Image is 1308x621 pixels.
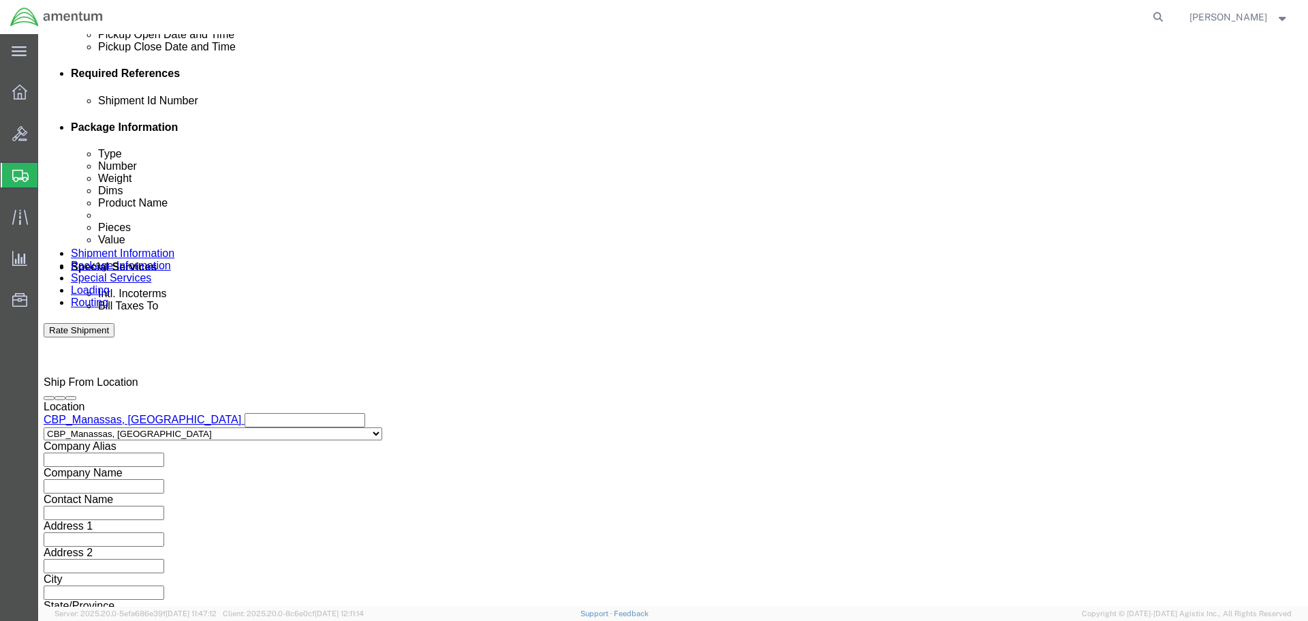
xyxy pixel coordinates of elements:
span: Server: 2025.20.0-5efa686e39f [54,609,217,618]
img: logo [10,7,104,27]
span: Copyright © [DATE]-[DATE] Agistix Inc., All Rights Reserved [1082,608,1292,620]
a: Support [580,609,614,618]
span: [DATE] 11:47:12 [166,609,217,618]
span: Steven Alcott [1189,10,1267,25]
a: Feedback [614,609,649,618]
button: [PERSON_NAME] [1189,9,1290,25]
span: Client: 2025.20.0-8c6e0cf [223,609,364,618]
iframe: FS Legacy Container [38,34,1308,607]
span: [DATE] 12:11:14 [315,609,364,618]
